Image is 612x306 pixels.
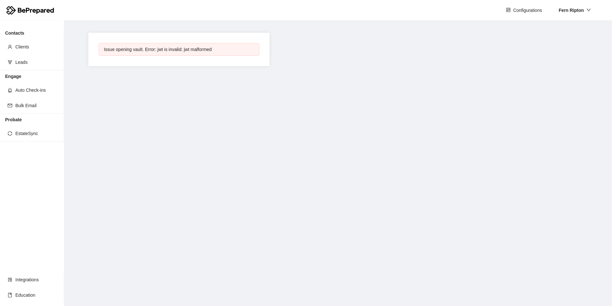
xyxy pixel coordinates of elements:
[8,60,12,64] span: funnel-plot
[5,117,22,122] strong: Probate
[15,289,59,302] span: Education
[15,40,59,53] span: Clients
[506,8,511,13] span: control
[8,88,12,92] span: alert
[15,84,59,97] span: Auto Check-ins
[15,56,59,69] span: Leads
[586,8,591,12] span: down
[8,103,12,108] span: mail
[8,293,12,297] span: book
[559,8,584,13] strong: Fern Ripton
[104,46,254,53] div: Issue opening vault. Error: jwt is invalid: jwt malformed
[553,5,596,15] button: Fern Ripton
[15,127,59,140] span: EstateSync
[501,5,547,15] button: controlConfigurations
[5,74,21,79] strong: Engage
[15,99,59,112] span: Bulk Email
[513,7,542,14] span: Configurations
[15,273,59,286] span: Integrations
[8,277,12,282] span: appstore-add
[8,45,12,49] span: user
[5,30,24,36] strong: Contacts
[8,131,12,136] span: sync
